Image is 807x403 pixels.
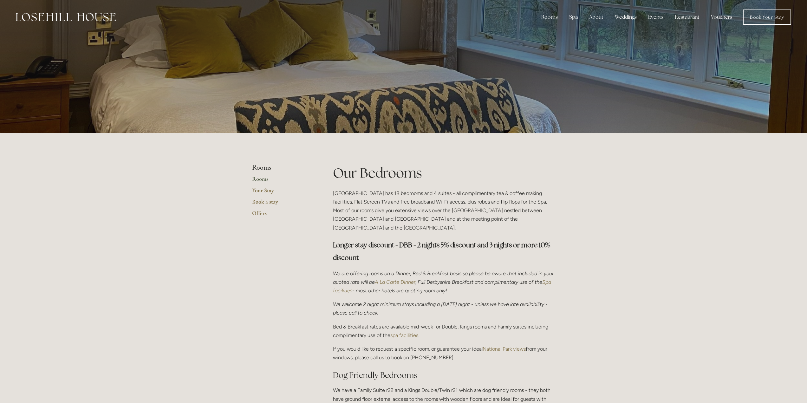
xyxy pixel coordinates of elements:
[333,301,549,316] em: We welcome 2 night minimum stays including a [DATE] night - unless we have late availability - pl...
[333,241,551,262] strong: Longer stay discount - DBB - 2 nights 5% discount and 3 nights or more 10% discount
[333,189,555,232] p: [GEOGRAPHIC_DATA] has 18 bedrooms and 4 suites - all complimentary tea & coffee making facilities...
[333,345,555,362] p: If you would like to request a specific room, or guarantee your ideal from your windows, please c...
[483,346,526,352] a: National Park views
[584,11,609,23] div: About
[252,198,313,210] a: Book a stay
[375,279,415,285] a: A La Carte Dinner
[333,370,555,381] h2: Dog Friendly Bedrooms
[333,270,555,285] em: We are offering rooms on a Dinner, Bed & Breakfast basis so please be aware that included in your...
[670,11,705,23] div: Restaurant
[706,11,737,23] a: Vouchers
[16,13,116,21] img: Losehill House
[415,279,542,285] em: , Full Derbyshire Breakfast and complimentary use of the
[564,11,583,23] div: Spa
[743,10,791,25] a: Book Your Stay
[333,322,555,340] p: Bed & Breakfast rates are available mid-week for Double, Kings rooms and Family suites including ...
[390,332,418,338] a: spa facilities
[610,11,642,23] div: Weddings
[352,288,447,294] em: - most other hotels are quoting room only!
[252,175,313,187] a: Rooms
[333,164,555,182] h1: Our Bedrooms
[536,11,563,23] div: Rooms
[252,187,313,198] a: Your Stay
[643,11,668,23] div: Events
[252,210,313,221] a: Offers
[252,164,313,172] li: Rooms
